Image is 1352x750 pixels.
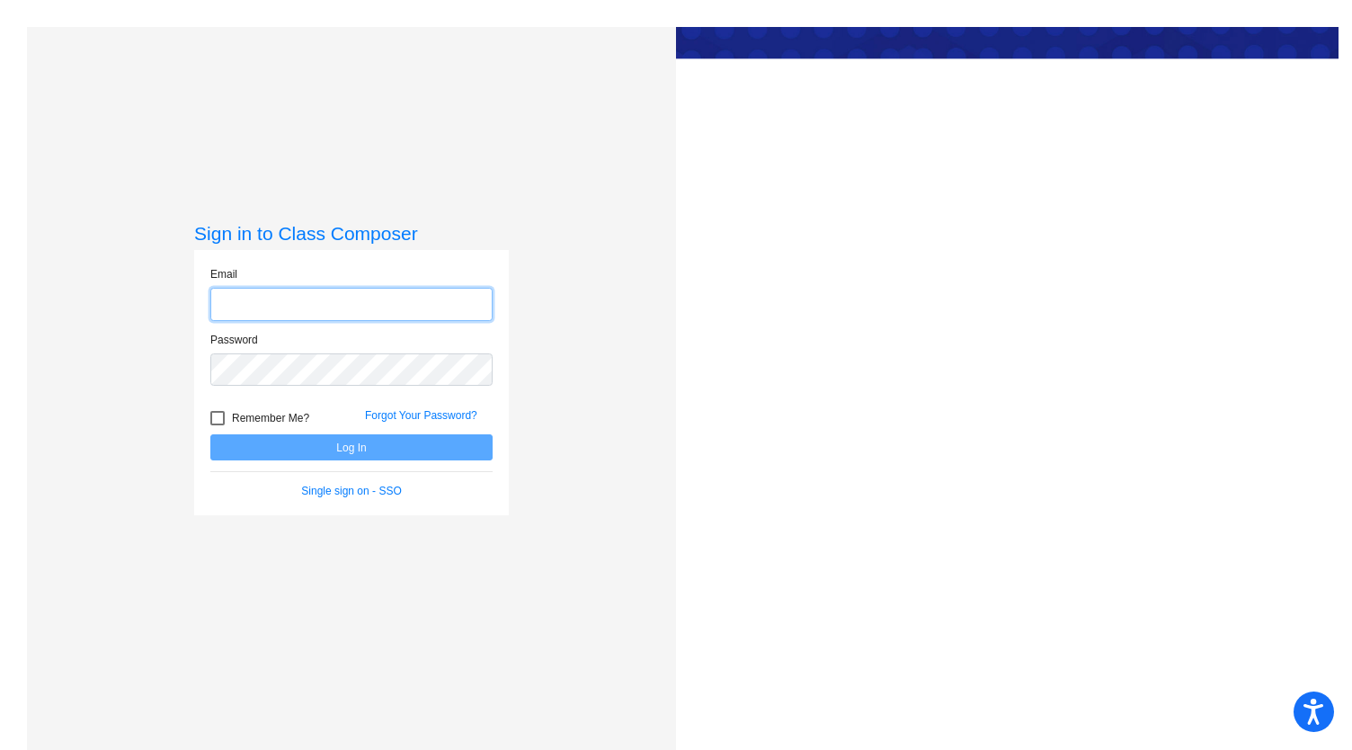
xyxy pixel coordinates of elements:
[210,434,493,460] button: Log In
[301,485,401,497] a: Single sign on - SSO
[194,222,509,245] h3: Sign in to Class Composer
[210,332,258,348] label: Password
[210,266,237,282] label: Email
[365,409,477,422] a: Forgot Your Password?
[232,407,309,429] span: Remember Me?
